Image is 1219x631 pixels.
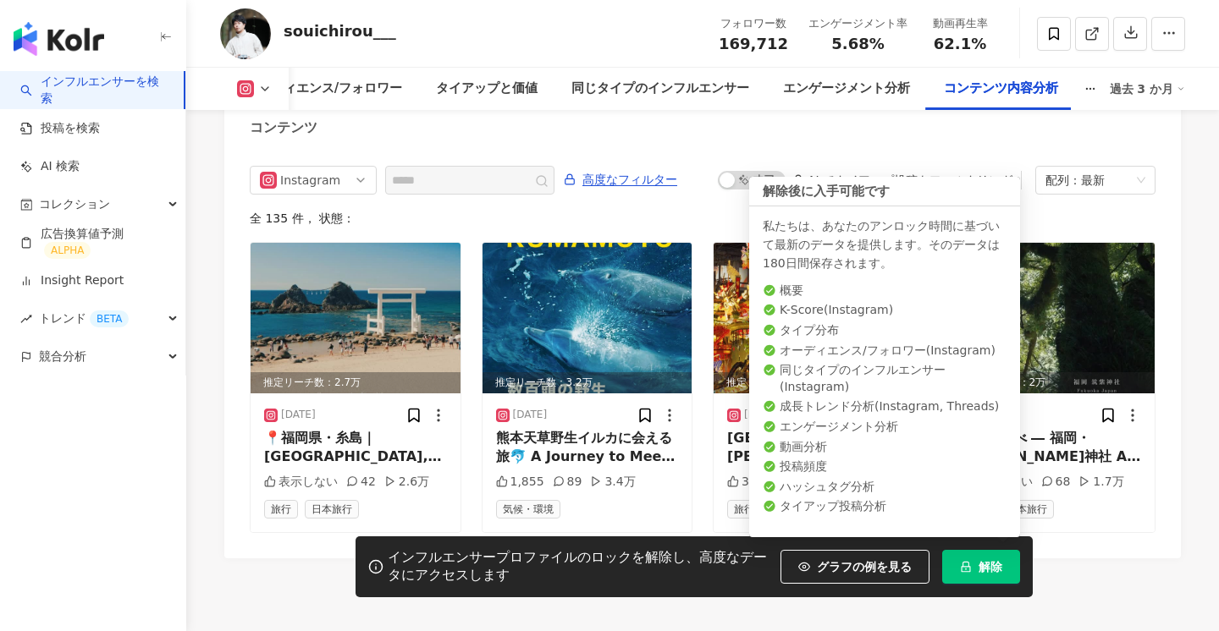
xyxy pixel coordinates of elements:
[727,429,910,467] div: [GEOGRAPHIC_DATA][PERSON_NAME][GEOGRAPHIC_DATA]集団顔見世 Hita Gion Parade – [GEOGRAPHIC_DATA], [GEOGR...
[20,158,80,175] a: AI 検索
[483,372,692,393] div: 推定リーチ数：3.2万
[763,217,1007,272] div: 私たちは、あなたのアンロック時間に基づいて最新のデータを提供します。そのデータは180日間保存されます。
[714,243,924,393] img: post-image
[946,243,1156,393] div: post-image推定リーチ数：2万
[582,167,677,194] span: 高度なフィルター
[780,550,929,584] button: グラフの例を見る
[346,474,376,491] div: 42
[20,74,170,107] a: searchインフルエンサーを検索
[251,372,461,393] div: 推定リーチ数：2.7万
[946,243,1156,393] img: post-image
[1110,75,1186,102] div: 過去 3 か月
[763,322,1007,339] li: タイプ分布
[20,313,32,325] span: rise
[808,15,907,32] div: エンゲージメント率
[960,561,972,573] span: lock
[763,398,1007,415] li: 成長トレンド分析 ( Instagram, Threads )
[749,177,1020,206] div: 解除後に入手可能です
[959,429,1142,467] div: 夏のしらべ ― 福岡・[PERSON_NAME]神社 A Summer Melody — Chikushi Shrine, [GEOGRAPHIC_DATA] [GEOGRAPHIC_DATA]...
[831,36,884,52] span: 5.68%
[264,429,447,467] div: 📍福岡県・糸島｜[GEOGRAPHIC_DATA], [GEOGRAPHIC_DATA]中心部から車で約40分。日帰りでも楽しめる人気エリア✨ [GEOGRAPHIC_DATA]で行ったことある...
[783,79,910,99] div: エンゲージメント分析
[513,408,548,422] div: [DATE]
[496,500,560,519] span: 気候・環境
[20,226,172,260] a: 広告換算値予測ALPHA
[763,479,1007,496] li: ハッシュタグ分析
[284,20,396,41] div: souichirou___
[590,474,635,491] div: 3.4万
[719,15,788,32] div: フォロワー数
[20,120,100,137] a: 投稿を検索
[714,372,924,393] div: 推定リーチ数：34.3万
[792,173,1012,187] div: AI でタイアップ投稿をフィルタリング
[264,474,338,491] div: 表示しない
[305,500,359,519] span: 日本旅行
[39,185,110,223] span: コレクション
[250,211,1156,225] div: 全 135 件 ， 状態：
[763,419,1007,436] li: エンゲージメント分析
[483,243,692,393] img: post-image
[251,243,461,393] div: post-image推定リーチ数：2.7万
[220,8,271,59] img: KOL Avatar
[763,362,1007,395] li: 同じタイプのインフルエンサー ( Instagram )
[14,22,104,56] img: logo
[934,36,986,52] span: 62.1%
[553,474,582,491] div: 89
[727,500,761,519] span: 旅行
[563,166,678,193] button: 高度なフィルター
[245,79,402,99] div: オーディエンス/フォロワー
[944,79,1058,99] div: コンテンツ内容分析
[979,560,1002,573] span: 解除
[817,560,912,573] span: グラフの例を見る
[280,167,335,194] div: Instagram
[496,429,679,467] div: 熊本天草野生イルカに会える旅🐬 A Journey to Meet Wild Dolphins in [GEOGRAPHIC_DATA], [GEOGRAPHIC_DATA] [GEOGRAPH...
[571,79,749,99] div: 同じタイプのインフルエンサー
[727,474,772,491] div: 3.9万
[763,283,1007,299] li: 概要
[39,299,129,337] span: トレンド
[1078,474,1123,491] div: 1.7万
[90,310,129,327] div: BETA
[250,118,317,137] div: コンテンツ
[763,302,1007,319] li: K-Score ( Instagram )
[1045,167,1130,194] div: 配列：最新
[388,549,772,584] div: インフルエンサープロファイルのロックを解除し、高度なデータにアクセスします
[763,498,1007,515] li: タイアップ投稿分析
[714,243,924,393] div: post-image推定リーチ数：34.3万
[20,272,124,289] a: Insight Report
[763,343,1007,359] li: オーディエンス/フォロワー ( Instagram )
[946,372,1156,393] div: 推定リーチ数：2万
[1000,500,1054,519] span: 日本旅行
[436,79,538,99] div: タイアップと価値
[1041,474,1071,491] div: 68
[384,474,429,491] div: 2.6万
[719,35,788,52] span: 169,712
[763,439,1007,456] li: 動画分析
[763,458,1007,475] li: 投稿頻度
[281,408,316,422] div: [DATE]
[264,500,298,519] span: 旅行
[942,550,1020,584] button: 解除
[39,337,86,376] span: 競合分析
[496,474,544,491] div: 1,855
[744,408,779,422] div: [DATE]
[251,243,461,393] img: post-image
[483,243,692,393] div: post-image推定リーチ数：3.2万
[928,15,992,32] div: 動画再生率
